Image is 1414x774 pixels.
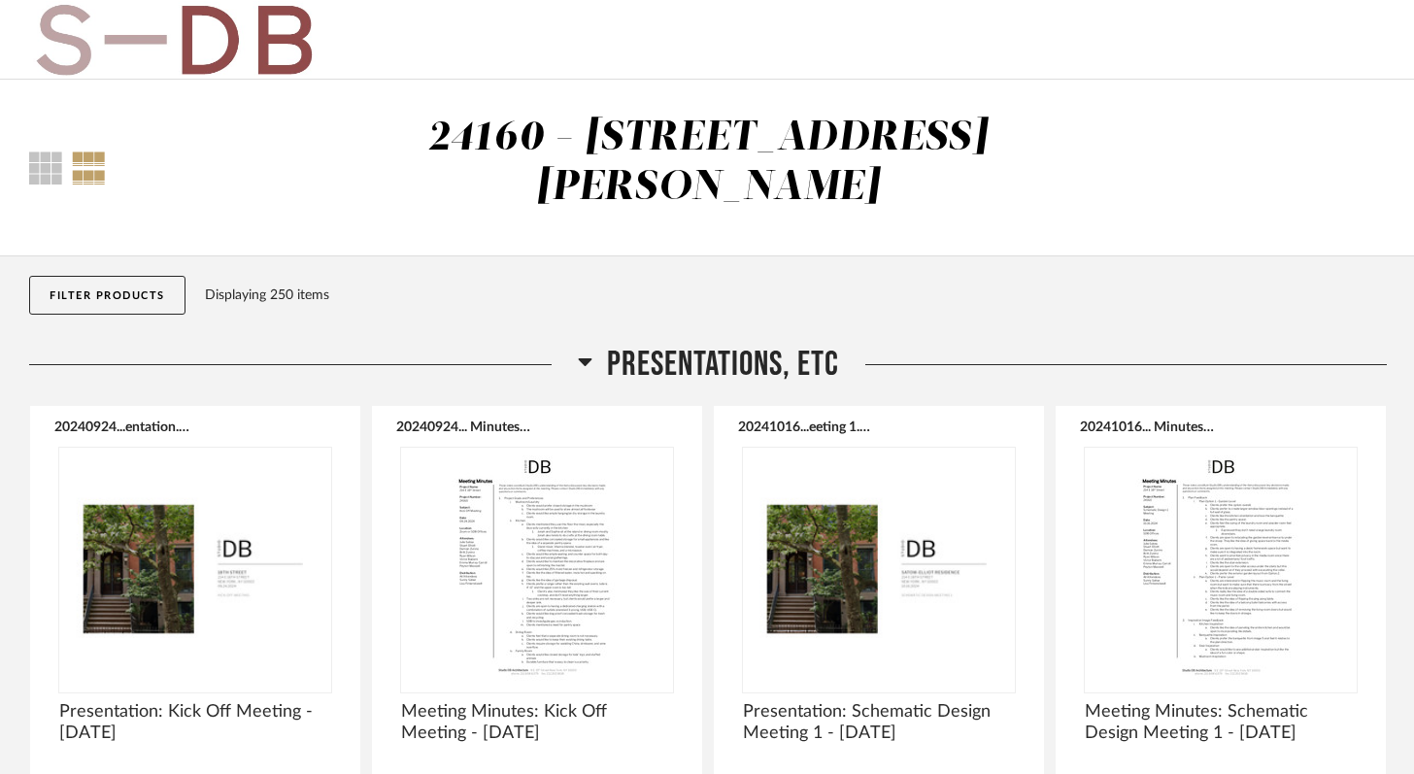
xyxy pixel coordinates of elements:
[205,285,1378,306] div: Displaying 250 items
[29,276,185,315] button: Filter Products
[738,419,874,434] button: 20241016...eeting 1.pdf
[743,448,1015,690] img: undefined
[743,701,1015,744] span: Presentation: Schematic Design Meeting 1 - [DATE]
[401,701,673,744] span: Meeting Minutes: Kick Off Meeting - [DATE]
[59,701,331,744] span: Presentation: Kick Off Meeting - [DATE]
[396,419,532,434] button: 20240924... Minutes.pdf
[59,448,331,690] img: undefined
[29,1,319,79] img: b32ebaae-4786-4be9-8124-206f41a110d9.jpg
[401,448,673,690] img: undefined
[428,118,988,208] div: 24160 - [STREET_ADDRESS][PERSON_NAME]
[1085,448,1357,690] img: undefined
[1080,419,1216,434] button: 20241016... Minutes.pdf
[607,344,839,386] span: Presentations, ETC
[1085,701,1357,744] span: Meeting Minutes: Schematic Design Meeting 1 - [DATE]
[54,419,190,434] button: 20240924...entation.pdf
